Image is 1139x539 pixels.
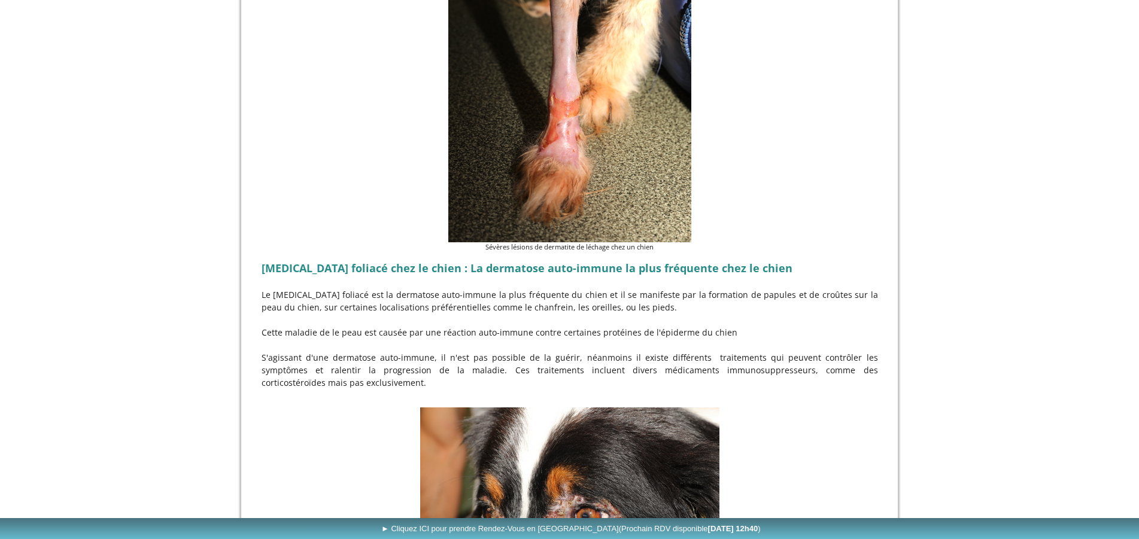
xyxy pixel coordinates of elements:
[262,288,878,313] p: Le [MEDICAL_DATA] foliacé est la dermatose auto-immune la plus fréquente du chien et il se manife...
[262,326,878,339] p: Cette maladie de le peau est causée par une réaction auto-immune contre certaines protéines de l'...
[381,524,761,533] span: ► Cliquez ICI pour prendre Rendez-Vous en [GEOGRAPHIC_DATA]
[619,524,761,533] span: (Prochain RDV disponible )
[262,261,792,275] span: [MEDICAL_DATA] foliacé chez le chien : La dermatose auto-immune la plus fréquente chez le chien
[708,524,758,533] b: [DATE] 12h40
[448,242,691,252] figcaption: Sévères lésions de dermatite de léchage chez un chien
[262,351,878,389] p: S'agissant d'une dermatose auto-immune, il n'est pas possible de la guérir, néanmoins il existe d...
